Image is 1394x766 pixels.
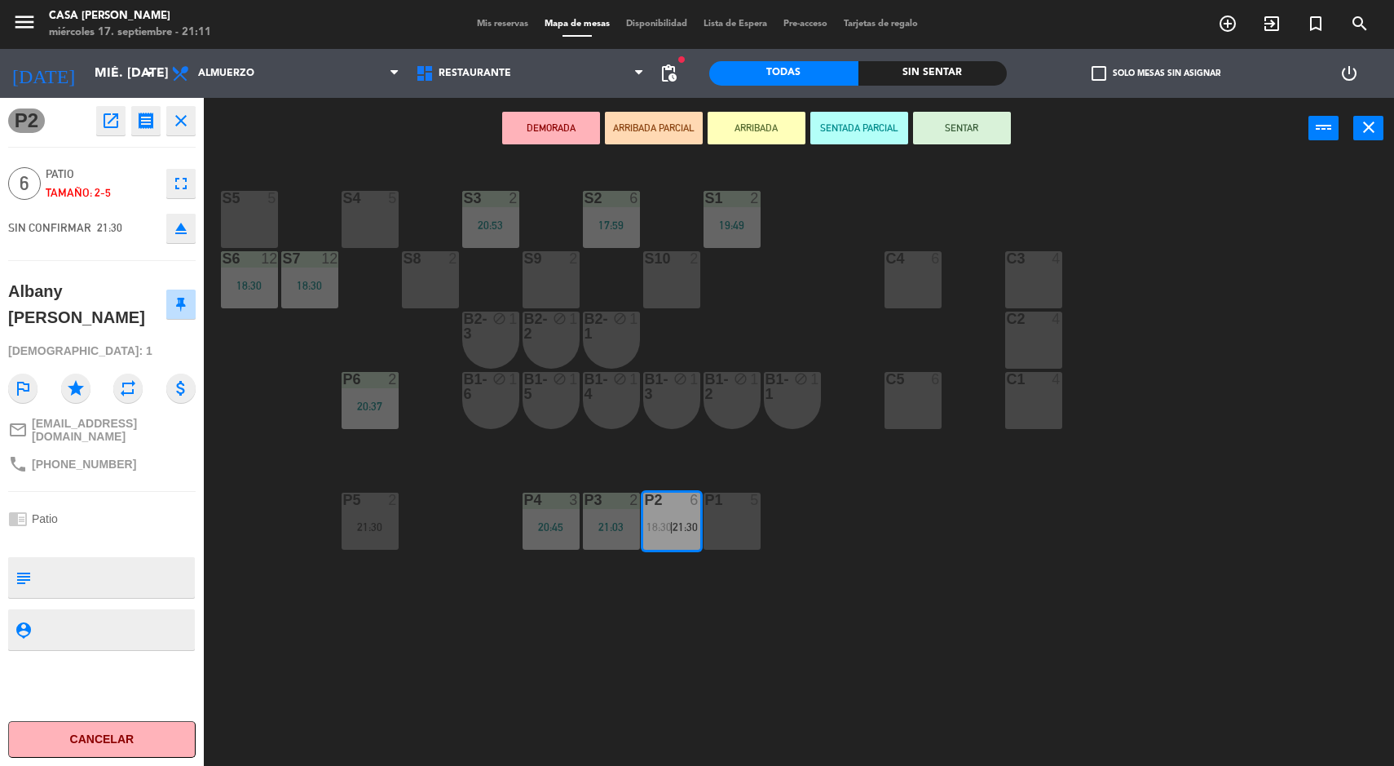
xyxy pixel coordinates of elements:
span: Patio [46,165,158,184]
div: 2 [388,372,398,387]
div: 12 [261,251,277,266]
div: 2 [629,493,639,507]
span: Mapa de mesas [536,20,618,29]
div: 2 [388,493,398,507]
div: S4 [343,191,344,206]
i: close [171,111,191,131]
div: 20:45 [523,521,580,533]
i: block [613,312,627,325]
div: 5 [388,191,398,206]
div: B2-3 [464,312,465,341]
i: close [1359,117,1379,137]
div: 18:30 [281,280,338,291]
i: block [613,372,627,386]
span: [PHONE_NUMBER] [32,458,136,471]
div: 5 [267,191,277,206]
i: person_pin [14,621,32,639]
div: C4 [886,251,887,266]
span: Mis reservas [469,20,536,29]
span: pending_actions [659,64,678,83]
div: B1-2 [705,372,706,401]
span: Disponibilidad [618,20,695,29]
div: P5 [343,493,344,507]
i: receipt [136,111,156,131]
button: DEMORADA [502,112,600,144]
span: [EMAIL_ADDRESS][DOMAIN_NAME] [32,417,196,443]
div: B2-2 [524,312,525,341]
div: 6 [690,493,699,507]
i: block [734,372,748,386]
div: S3 [464,191,465,206]
span: P2 [8,108,45,133]
i: open_in_new [101,111,121,131]
div: 19:49 [704,219,761,231]
i: block [673,372,687,386]
div: 1 [569,372,579,387]
div: 17:59 [583,219,640,231]
span: SIN CONFIRMAR [8,221,91,234]
button: ARRIBADA PARCIAL [605,112,703,144]
div: [DEMOGRAPHIC_DATA]: 1 [8,337,196,365]
i: block [492,312,506,325]
span: 6 [8,167,41,200]
span: fiber_manual_record [677,55,686,64]
button: menu [12,10,37,40]
i: star [61,374,90,403]
i: menu [12,10,37,34]
div: 2 [690,251,699,266]
span: Patio [32,512,58,525]
div: S9 [524,251,525,266]
div: B1-3 [645,372,646,401]
i: turned_in_not [1306,14,1326,33]
i: outlined_flag [8,374,37,403]
span: Almuerzo [198,68,254,79]
span: Pre-acceso [775,20,836,29]
i: phone [8,454,28,474]
button: receipt [131,106,161,135]
span: check_box_outline_blank [1092,66,1106,81]
div: Casa [PERSON_NAME] [49,8,211,24]
div: B1-6 [464,372,465,401]
i: block [492,372,506,386]
div: C5 [886,372,887,387]
div: P1 [705,493,706,507]
div: 2 [448,251,458,266]
span: Lista de Espera [695,20,775,29]
div: 18:30 [221,280,278,291]
div: 4 [1052,372,1061,387]
div: 21:30 [342,521,399,533]
div: S10 [645,251,646,266]
i: block [794,372,808,386]
button: ARRIBADA [708,112,805,144]
div: 1 [509,312,518,326]
a: mail_outline[EMAIL_ADDRESS][DOMAIN_NAME] [8,417,196,443]
button: open_in_new [96,106,126,135]
div: 1 [629,372,639,387]
div: 1 [509,372,518,387]
span: Restaurante [439,68,511,79]
span: 21:30 [673,520,698,534]
div: 5 [750,493,760,507]
div: 1 [690,372,699,387]
div: 20:53 [462,219,519,231]
i: add_circle_outline [1218,14,1237,33]
div: 1 [629,312,639,326]
button: SENTAR [913,112,1011,144]
div: B1-5 [524,372,525,401]
div: 2 [509,191,518,206]
div: 2 [569,251,579,266]
div: 4 [1052,312,1061,326]
div: 4 [1052,251,1061,266]
button: eject [166,214,196,243]
div: 6 [931,372,941,387]
i: attach_money [166,374,196,403]
div: 6 [629,191,639,206]
div: Albany [PERSON_NAME] [8,278,165,331]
